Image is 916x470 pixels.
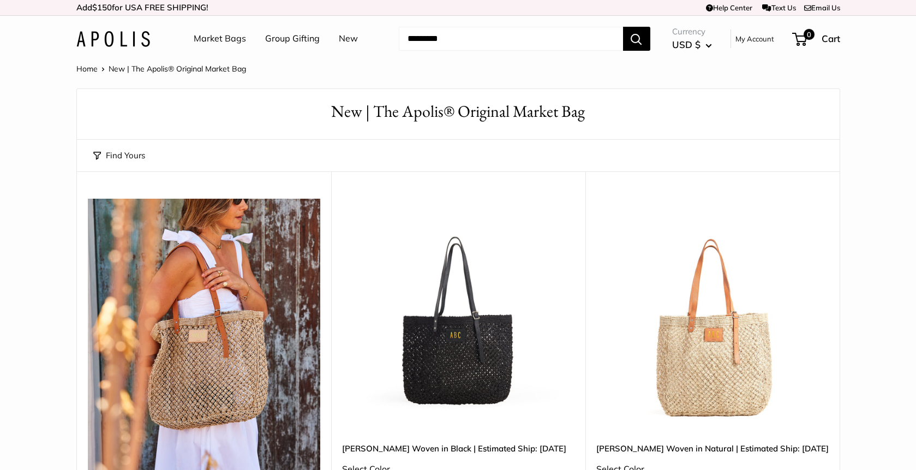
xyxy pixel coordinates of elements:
a: Market Bags [194,31,246,47]
a: Mercado Woven in Natural | Estimated Ship: Oct. 19thMercado Woven in Natural | Estimated Ship: Oc... [596,199,829,431]
a: [PERSON_NAME] Woven in Natural | Estimated Ship: [DATE] [596,442,829,455]
nav: Breadcrumb [76,62,246,76]
button: USD $ [672,36,712,53]
img: Apolis [76,31,150,47]
a: Text Us [762,3,795,12]
a: Email Us [804,3,840,12]
a: [PERSON_NAME] Woven in Black | Estimated Ship: [DATE] [342,442,574,455]
a: Help Center [706,3,752,12]
button: Search [623,27,650,51]
h1: New | The Apolis® Original Market Bag [93,100,823,123]
span: Cart [822,33,840,44]
span: Currency [672,24,712,39]
a: 0 Cart [793,30,840,47]
span: $150 [92,2,112,13]
a: Home [76,64,98,74]
span: New | The Apolis® Original Market Bag [109,64,246,74]
a: Mercado Woven in Black | Estimated Ship: Oct. 26thMercado Woven in Black | Estimated Ship: Oct. 26th [342,199,574,431]
img: Mercado Woven in Natural | Estimated Ship: Oct. 19th [596,199,829,431]
a: New [339,31,358,47]
a: Group Gifting [265,31,320,47]
button: Find Yours [93,148,145,163]
a: My Account [735,32,774,45]
input: Search... [399,27,623,51]
span: USD $ [672,39,701,50]
img: Mercado Woven in Black | Estimated Ship: Oct. 26th [342,199,574,431]
span: 0 [803,29,814,40]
